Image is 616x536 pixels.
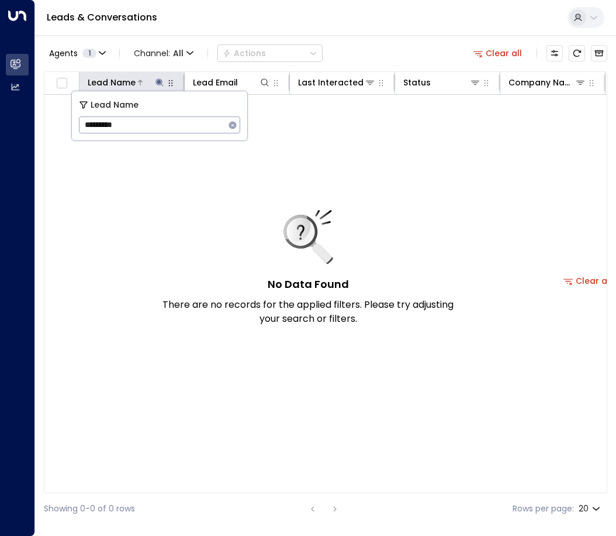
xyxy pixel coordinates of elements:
[193,75,238,90] div: Lead Email
[403,75,431,90] div: Status
[223,48,266,59] div: Actions
[305,501,342,516] nav: pagination navigation
[513,503,574,515] label: Rows per page:
[268,276,349,292] h5: No Data Found
[44,503,135,515] div: Showing 0-0 of 0 rows
[193,75,271,90] div: Lead Email
[82,49,96,58] span: 1
[508,75,586,90] div: Company Name
[469,45,527,61] button: Clear all
[508,75,575,90] div: Company Name
[298,75,364,90] div: Last Interacted
[54,76,69,91] span: Toggle select all
[546,45,563,61] button: Customize
[88,75,136,90] div: Lead Name
[162,298,454,326] p: There are no records for the applied filters. Please try adjusting your search or filters.
[173,49,184,58] span: All
[403,75,481,90] div: Status
[91,98,139,112] span: Lead Name
[579,500,603,517] div: 20
[49,49,78,57] span: Agents
[217,44,323,62] button: Actions
[217,44,323,62] div: Button group with a nested menu
[47,11,157,24] a: Leads & Conversations
[88,75,165,90] div: Lead Name
[44,45,110,61] button: Agents1
[129,45,198,61] button: Channel:All
[591,45,607,61] button: Archived Leads
[569,45,585,61] span: Refresh
[298,75,376,90] div: Last Interacted
[129,45,198,61] span: Channel:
